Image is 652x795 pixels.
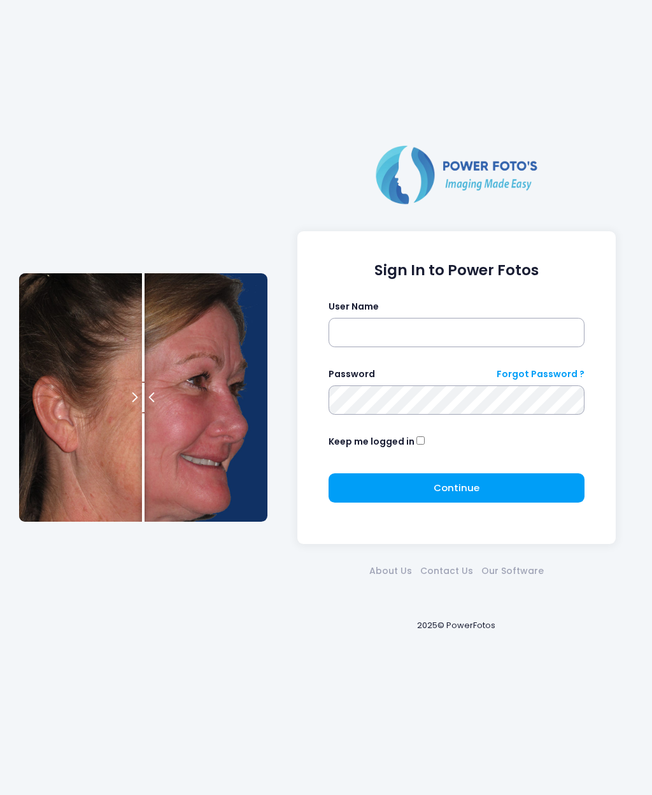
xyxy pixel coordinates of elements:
[329,435,415,448] label: Keep me logged in
[477,564,548,578] a: Our Software
[371,143,542,206] img: Logo
[329,300,379,313] label: User Name
[280,599,633,653] div: 2025© PowerFotos
[365,564,416,578] a: About Us
[329,262,585,280] h1: Sign In to Power Fotos
[434,481,479,494] span: Continue
[329,368,375,381] label: Password
[329,473,585,503] button: Continue
[497,368,585,381] a: Forgot Password ?
[416,564,477,578] a: Contact Us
